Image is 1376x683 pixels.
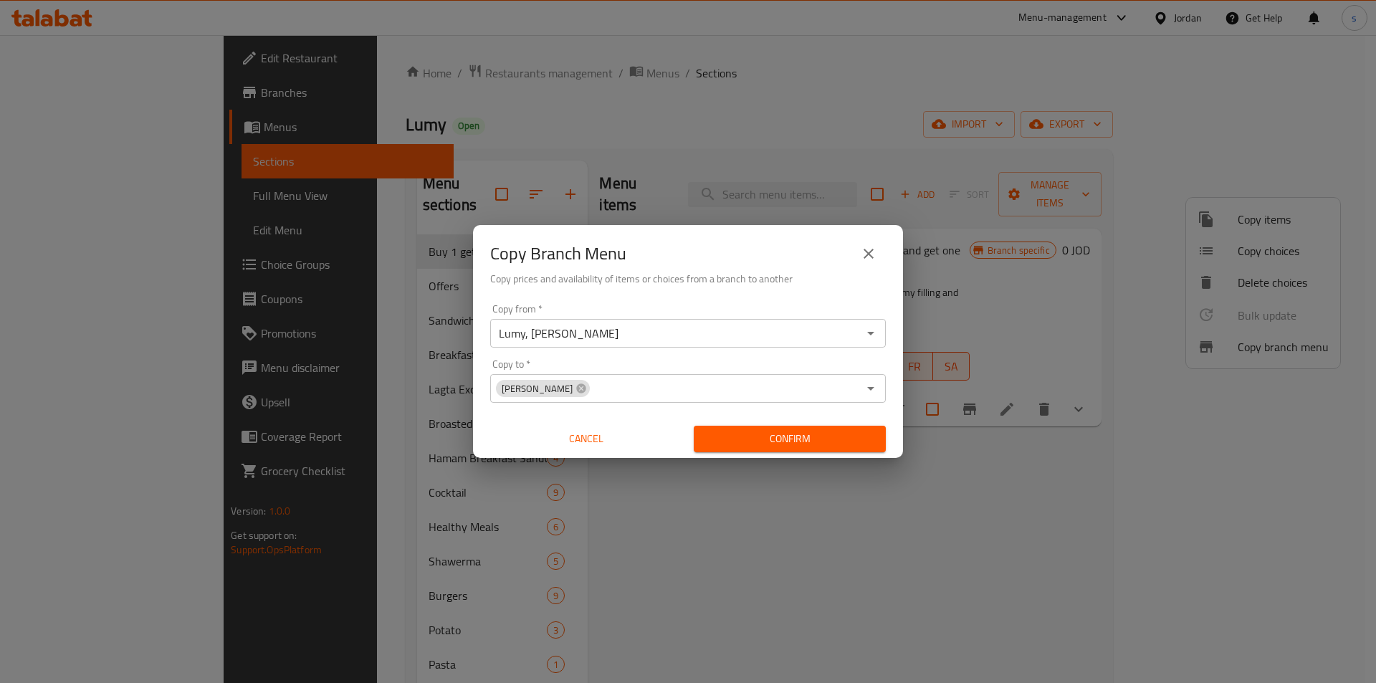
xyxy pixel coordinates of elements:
[496,380,590,397] div: [PERSON_NAME]
[490,426,682,452] button: Cancel
[861,323,881,343] button: Open
[705,430,874,448] span: Confirm
[490,271,886,287] h6: Copy prices and availability of items or choices from a branch to another
[496,430,677,448] span: Cancel
[694,426,886,452] button: Confirm
[490,242,626,265] h2: Copy Branch Menu
[496,382,578,396] span: [PERSON_NAME]
[851,237,886,271] button: close
[861,378,881,398] button: Open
